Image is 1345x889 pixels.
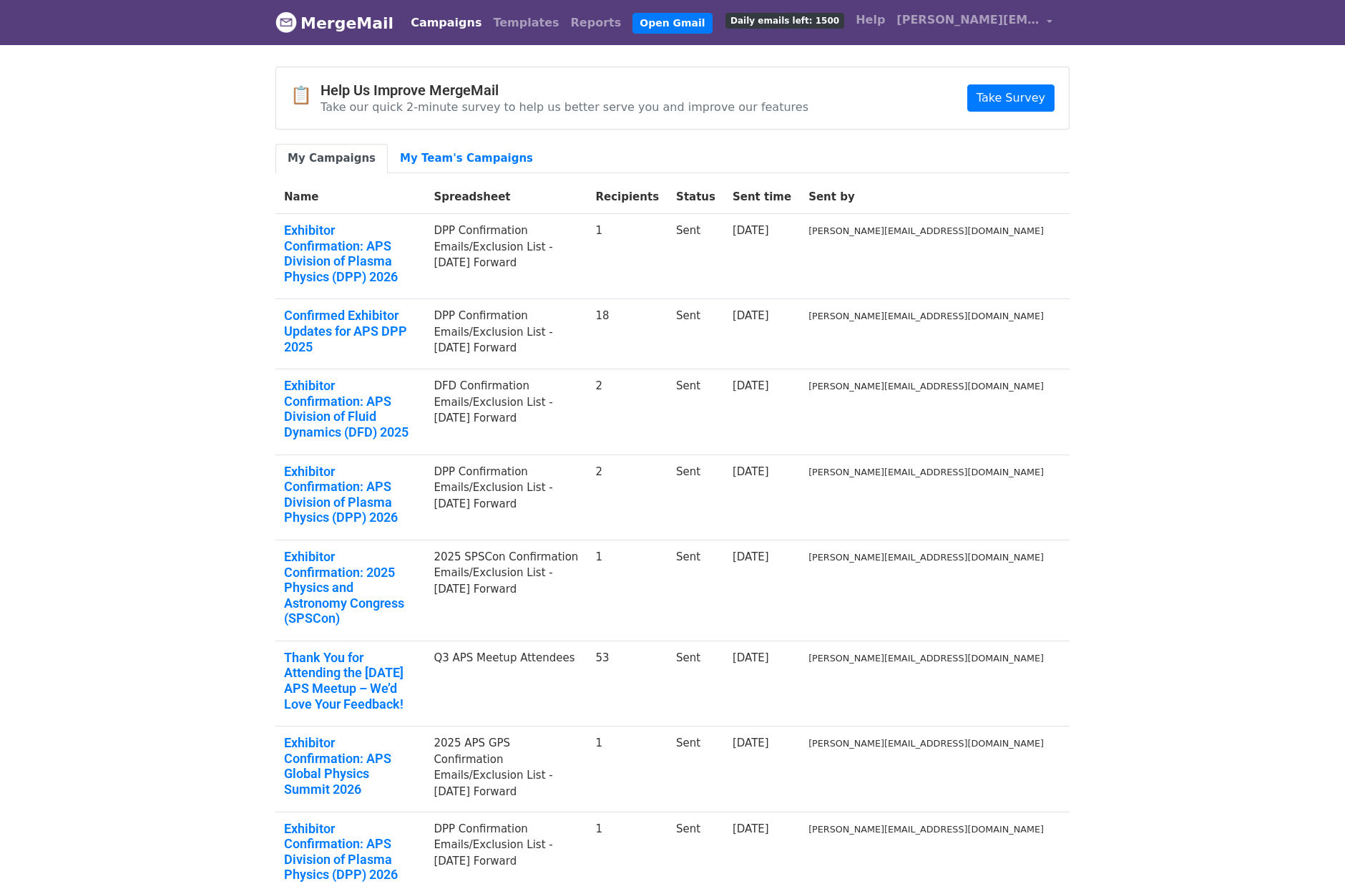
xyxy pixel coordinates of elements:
a: [DATE] [733,309,769,322]
a: [DATE] [733,822,769,835]
a: [DATE] [733,737,769,749]
span: [PERSON_NAME][EMAIL_ADDRESS][DOMAIN_NAME] [896,11,1040,29]
a: Exhibitor Confirmation: 2025 Physics and Astronomy Congress (SPSCon) [284,549,416,626]
td: 1 [587,214,667,299]
small: [PERSON_NAME][EMAIL_ADDRESS][DOMAIN_NAME] [808,225,1044,236]
td: DPP Confirmation Emails/Exclusion List - [DATE] Forward [425,455,587,540]
a: Thank You for Attending the [DATE] APS Meetup – We’d Love Your Feedback! [284,650,416,711]
span: 📋 [290,85,321,106]
small: [PERSON_NAME][EMAIL_ADDRESS][DOMAIN_NAME] [808,653,1044,664]
a: [PERSON_NAME][EMAIL_ADDRESS][DOMAIN_NAME] [891,6,1058,39]
a: My Campaigns [275,144,388,173]
td: 2025 SPSCon Confirmation Emails/Exclusion List - [DATE] Forward [425,540,587,641]
small: [PERSON_NAME][EMAIL_ADDRESS][DOMAIN_NAME] [808,738,1044,749]
small: [PERSON_NAME][EMAIL_ADDRESS][DOMAIN_NAME] [808,381,1044,392]
h4: Help Us Improve MergeMail [321,82,808,99]
small: [PERSON_NAME][EMAIL_ADDRESS][DOMAIN_NAME] [808,311,1044,321]
small: [PERSON_NAME][EMAIL_ADDRESS][DOMAIN_NAME] [808,552,1044,563]
td: Sent [667,455,724,540]
td: Sent [667,727,724,812]
iframe: Chat Widget [1273,820,1345,889]
td: 53 [587,641,667,726]
img: MergeMail logo [275,11,297,33]
th: Name [275,180,425,214]
td: Sent [667,369,724,455]
a: [DATE] [733,379,769,392]
th: Sent time [724,180,800,214]
td: 1 [587,727,667,812]
td: Sent [667,641,724,726]
td: 1 [587,540,667,641]
a: MergeMail [275,8,393,38]
a: Exhibitor Confirmation: APS Division of Plasma Physics (DPP) 2026 [284,223,416,284]
td: 2 [587,369,667,455]
a: Take Survey [967,84,1055,112]
td: Sent [667,214,724,299]
span: Daily emails left: 1500 [725,13,844,29]
a: [DATE] [733,651,769,664]
p: Take our quick 2-minute survey to help us better serve you and improve our features [321,99,808,115]
a: Exhibitor Confirmation: APS Division of Fluid Dynamics (DFD) 2025 [284,378,416,439]
a: Reports [565,9,627,37]
td: Q3 APS Meetup Attendees [425,641,587,726]
th: Status [667,180,724,214]
a: Templates [487,9,564,37]
td: 2 [587,455,667,540]
td: DFD Confirmation Emails/Exclusion List - [DATE] Forward [425,369,587,455]
a: [DATE] [733,465,769,478]
td: 2025 APS GPS Confirmation Emails/Exclusion List - [DATE] Forward [425,727,587,812]
a: Confirmed Exhibitor Updates for APS DPP 2025 [284,308,416,354]
a: My Team's Campaigns [388,144,545,173]
th: Sent by [800,180,1052,214]
td: DPP Confirmation Emails/Exclusion List - [DATE] Forward [425,214,587,299]
a: Exhibitor Confirmation: APS Division of Plasma Physics (DPP) 2026 [284,464,416,525]
a: Open Gmail [632,13,712,34]
a: Exhibitor Confirmation: APS Division of Plasma Physics (DPP) 2026 [284,821,416,883]
td: Sent [667,299,724,369]
small: [PERSON_NAME][EMAIL_ADDRESS][DOMAIN_NAME] [808,824,1044,835]
td: DPP Confirmation Emails/Exclusion List - [DATE] Forward [425,299,587,369]
a: Help [850,6,891,34]
th: Spreadsheet [425,180,587,214]
th: Recipients [587,180,667,214]
td: 18 [587,299,667,369]
a: [DATE] [733,224,769,237]
a: Campaigns [405,9,487,37]
a: Daily emails left: 1500 [720,6,850,34]
small: [PERSON_NAME][EMAIL_ADDRESS][DOMAIN_NAME] [808,467,1044,477]
a: Exhibitor Confirmation: APS Global Physics Summit 2026 [284,735,416,797]
td: Sent [667,540,724,641]
a: [DATE] [733,550,769,563]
